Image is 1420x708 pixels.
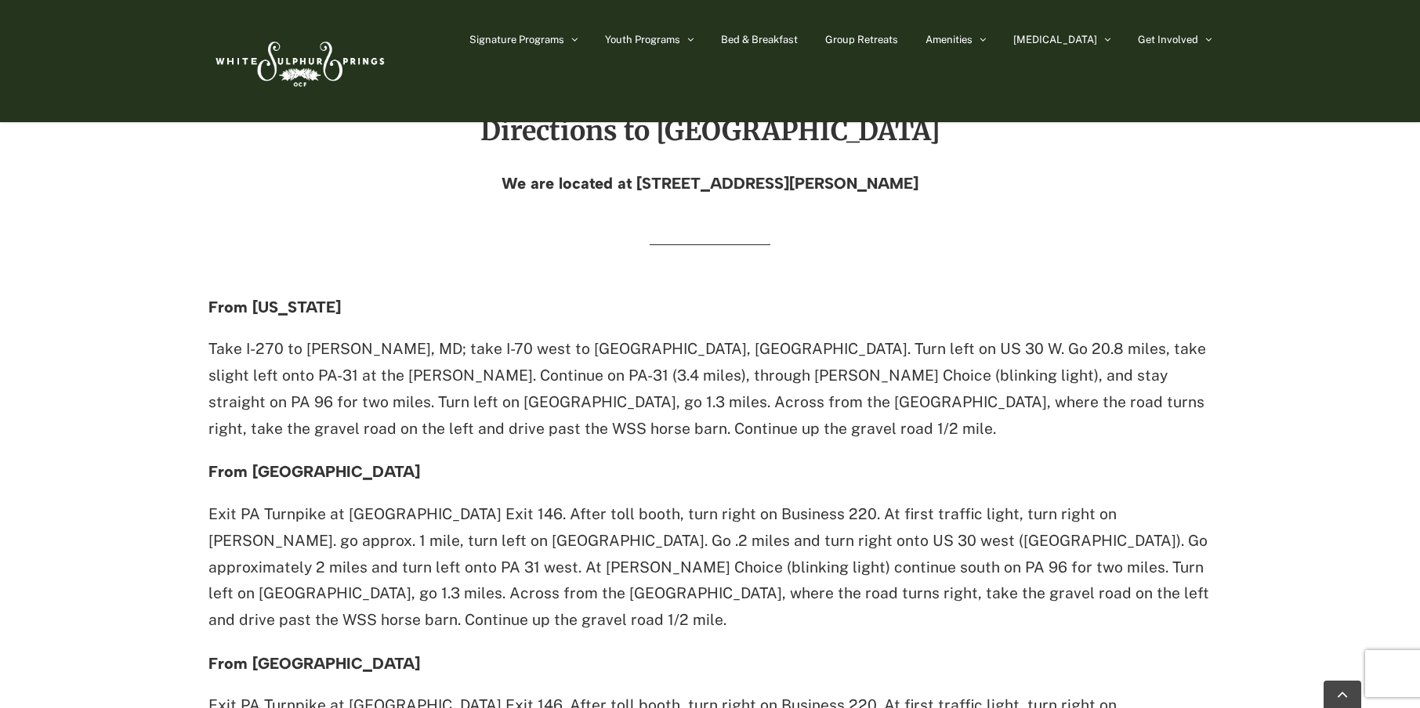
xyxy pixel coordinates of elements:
strong: From [US_STATE] [208,298,341,316]
span: Youth Programs [605,34,680,45]
h2: Directions to [GEOGRAPHIC_DATA] [208,117,1212,145]
p: Exit PA Turnpike at [GEOGRAPHIC_DATA] Exit 146. After toll booth, turn right on Business 220. At ... [208,501,1212,634]
span: Group Retreats [825,34,898,45]
span: Amenities [926,34,973,45]
span: Bed & Breakfast [721,34,798,45]
h4: We are located at [STREET_ADDRESS][PERSON_NAME] [208,175,1212,192]
span: Get Involved [1138,34,1198,45]
strong: From [GEOGRAPHIC_DATA] [208,654,420,673]
span: [MEDICAL_DATA] [1013,34,1097,45]
strong: From [GEOGRAPHIC_DATA] [208,462,420,481]
img: White Sulphur Springs Logo [208,24,389,98]
p: Take I-270 to [PERSON_NAME], MD; take I-70 west to [GEOGRAPHIC_DATA], [GEOGRAPHIC_DATA]. Turn lef... [208,336,1212,442]
span: Signature Programs [469,34,564,45]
